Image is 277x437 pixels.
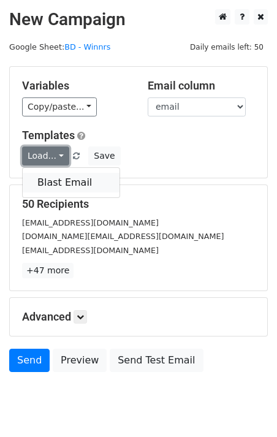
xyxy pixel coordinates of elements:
[64,42,110,51] a: BD - Winnrs
[110,349,203,372] a: Send Test Email
[22,263,74,278] a: +47 more
[22,79,129,93] h5: Variables
[22,146,69,165] a: Load...
[22,218,159,227] small: [EMAIL_ADDRESS][DOMAIN_NAME]
[53,349,107,372] a: Preview
[216,378,277,437] iframe: Chat Widget
[23,173,120,192] a: Blast Email
[9,349,50,372] a: Send
[9,9,268,30] h2: New Campaign
[186,40,268,54] span: Daily emails left: 50
[22,97,97,116] a: Copy/paste...
[88,146,120,165] button: Save
[186,42,268,51] a: Daily emails left: 50
[22,246,159,255] small: [EMAIL_ADDRESS][DOMAIN_NAME]
[22,197,255,211] h5: 50 Recipients
[22,310,255,324] h5: Advanced
[22,129,75,142] a: Templates
[148,79,255,93] h5: Email column
[9,42,110,51] small: Google Sheet:
[22,232,224,241] small: [DOMAIN_NAME][EMAIL_ADDRESS][DOMAIN_NAME]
